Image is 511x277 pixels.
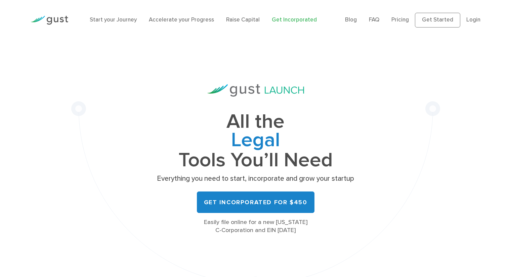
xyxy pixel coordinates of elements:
[345,16,357,23] a: Blog
[149,16,214,23] a: Accelerate your Progress
[207,84,304,97] img: Gust Launch Logo
[155,218,356,234] div: Easily file online for a new [US_STATE] C-Corporation and EIN [DATE]
[466,16,480,23] a: Login
[90,16,137,23] a: Start your Journey
[31,16,68,25] img: Gust Logo
[415,13,460,27] a: Get Started
[155,113,356,169] h1: All the Tools You’ll Need
[272,16,317,23] a: Get Incorporated
[155,174,356,183] p: Everything you need to start, incorporate and grow your startup
[226,16,260,23] a: Raise Capital
[155,131,356,151] span: Legal
[369,16,379,23] a: FAQ
[197,191,314,213] a: Get Incorporated for $450
[391,16,409,23] a: Pricing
